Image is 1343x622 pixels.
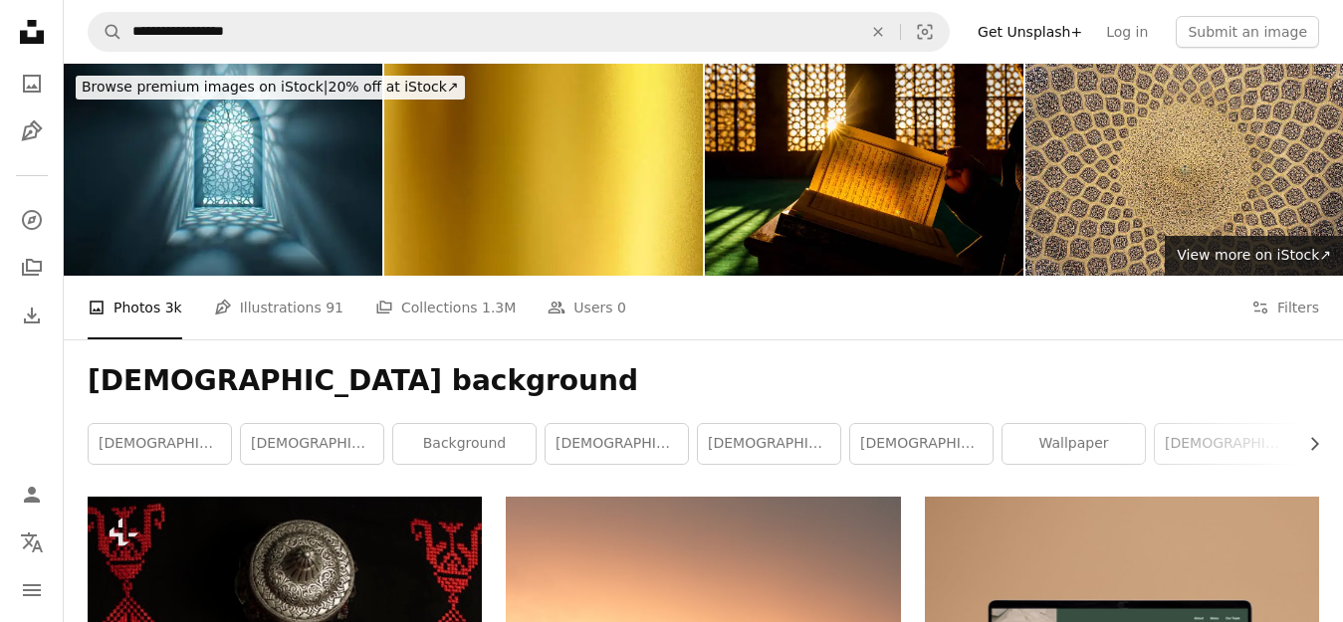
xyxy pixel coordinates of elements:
[12,475,52,515] a: Log in / Sign up
[12,522,52,562] button: Language
[12,296,52,335] a: Download History
[856,13,900,51] button: Clear
[64,64,382,276] img: A balcony door featuring stained glass allows white light to shine through
[548,276,626,339] a: Users 0
[82,79,328,95] span: Browse premium images on iStock |
[64,64,477,111] a: Browse premium images on iStock|20% off at iStock↗
[482,297,516,318] span: 1.3M
[546,424,688,464] a: [DEMOGRAPHIC_DATA]
[901,13,949,51] button: Visual search
[1251,276,1319,339] button: Filters
[1094,16,1160,48] a: Log in
[1296,424,1319,464] button: scroll list to the right
[12,248,52,288] a: Collections
[12,111,52,151] a: Illustrations
[384,64,703,276] img: Golden textured background, Gold colour foil sheet, Beautiful design
[326,297,343,318] span: 91
[76,76,465,100] div: 20% off at iStock ↗
[617,297,626,318] span: 0
[88,12,950,52] form: Find visuals sitewide
[850,424,993,464] a: [DEMOGRAPHIC_DATA]
[214,276,343,339] a: Illustrations 91
[12,64,52,104] a: Photos
[89,424,231,464] a: [DEMOGRAPHIC_DATA]
[1176,16,1319,48] button: Submit an image
[375,276,516,339] a: Collections 1.3M
[705,64,1023,276] img: Quran in the mosque
[1155,424,1297,464] a: [DEMOGRAPHIC_DATA]
[88,363,1319,399] h1: [DEMOGRAPHIC_DATA] background
[698,424,840,464] a: [DEMOGRAPHIC_DATA]
[12,570,52,610] button: Menu
[966,16,1094,48] a: Get Unsplash+
[241,424,383,464] a: [DEMOGRAPHIC_DATA] wallpaper
[393,424,536,464] a: background
[89,13,122,51] button: Search Unsplash
[1165,236,1343,276] a: View more on iStock↗
[1003,424,1145,464] a: wallpaper
[1177,247,1331,263] span: View more on iStock ↗
[12,200,52,240] a: Explore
